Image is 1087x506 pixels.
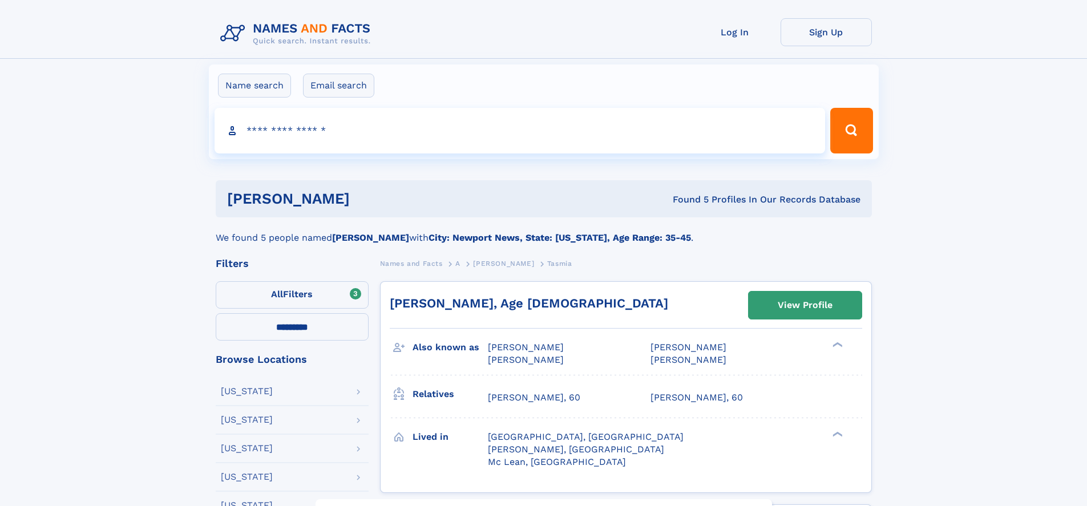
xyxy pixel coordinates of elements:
[473,256,534,270] a: [PERSON_NAME]
[216,217,872,245] div: We found 5 people named with .
[511,193,860,206] div: Found 5 Profiles In Our Records Database
[380,256,443,270] a: Names and Facts
[650,391,743,404] a: [PERSON_NAME], 60
[778,292,833,318] div: View Profile
[488,431,684,442] span: [GEOGRAPHIC_DATA], [GEOGRAPHIC_DATA]
[830,108,872,153] button: Search Button
[216,354,369,365] div: Browse Locations
[749,292,862,319] a: View Profile
[455,260,460,268] span: A
[216,258,369,269] div: Filters
[488,391,580,404] a: [PERSON_NAME], 60
[830,341,843,349] div: ❯
[488,354,564,365] span: [PERSON_NAME]
[227,192,511,206] h1: [PERSON_NAME]
[216,281,369,309] label: Filters
[271,289,283,299] span: All
[221,472,273,481] div: [US_STATE]
[473,260,534,268] span: [PERSON_NAME]
[218,74,291,98] label: Name search
[221,415,273,424] div: [US_STATE]
[332,232,409,243] b: [PERSON_NAME]
[303,74,374,98] label: Email search
[216,18,380,49] img: Logo Names and Facts
[413,384,488,404] h3: Relatives
[390,296,668,310] a: [PERSON_NAME], Age [DEMOGRAPHIC_DATA]
[413,427,488,447] h3: Lived in
[830,430,843,438] div: ❯
[781,18,872,46] a: Sign Up
[488,342,564,353] span: [PERSON_NAME]
[215,108,826,153] input: search input
[455,256,460,270] a: A
[650,342,726,353] span: [PERSON_NAME]
[413,338,488,357] h3: Also known as
[221,444,273,453] div: [US_STATE]
[429,232,691,243] b: City: Newport News, State: [US_STATE], Age Range: 35-45
[488,456,626,467] span: Mc Lean, [GEOGRAPHIC_DATA]
[547,260,572,268] span: Tasmia
[650,354,726,365] span: [PERSON_NAME]
[488,444,664,455] span: [PERSON_NAME], [GEOGRAPHIC_DATA]
[689,18,781,46] a: Log In
[221,387,273,396] div: [US_STATE]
